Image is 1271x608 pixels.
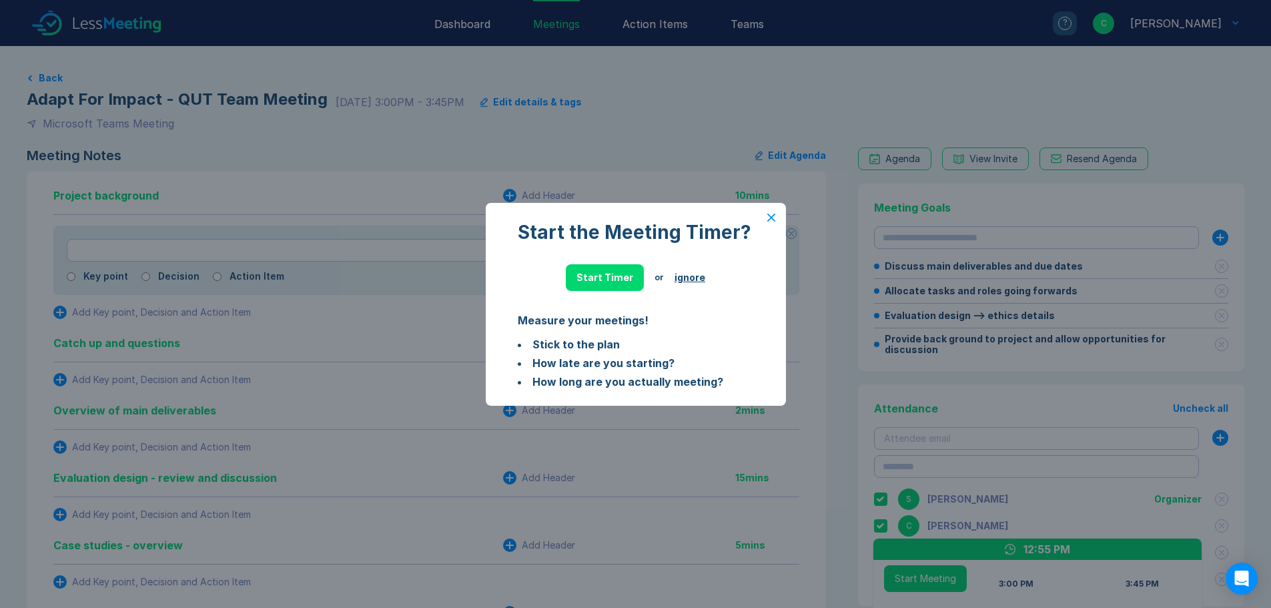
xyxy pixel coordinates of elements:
button: ignore [675,272,705,283]
div: Start the Meeting Timer? [518,222,754,243]
li: How long are you actually meeting? [518,374,754,390]
div: Measure your meetings! [518,312,754,328]
div: or [655,272,664,283]
button: Start Timer [566,264,644,291]
div: Open Intercom Messenger [1226,563,1258,595]
li: How late are you starting? [518,355,754,371]
li: Stick to the plan [518,336,754,352]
